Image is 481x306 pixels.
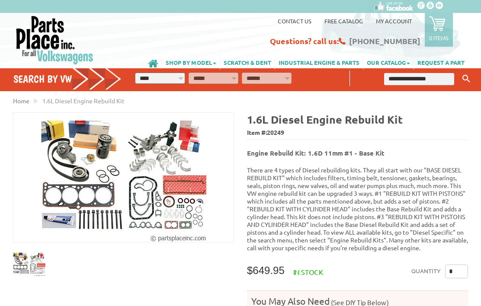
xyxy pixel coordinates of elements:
[278,17,311,25] a: Contact us
[13,97,29,105] a: Home
[247,112,403,126] b: 1.6L Diesel Engine Rebuild Kit
[13,73,122,85] h4: Search by VW
[275,54,363,70] a: INDUSTRIAL ENGINE & PARTS
[41,113,207,242] img: 1.6L Diesel Engine Rebuild Kit
[411,265,441,278] label: Quantity
[247,127,468,139] span: Item #:
[247,265,285,276] span: $649.95
[376,17,412,25] a: My Account
[247,149,385,157] b: Engine Rebuild Kit: 1.6D 11mm #1 - Base Kit
[460,72,473,86] button: Keyword Search
[324,17,363,25] a: Free Catalog
[363,54,414,70] a: OUR CATALOG
[162,54,220,70] a: SHOP BY MODEL
[15,15,94,65] img: Parts Place Inc!
[267,128,284,136] span: 20249
[425,13,453,47] a: 0 items
[414,54,468,70] a: REQUEST A PART
[42,97,125,105] span: 1.6L Diesel Engine Rebuild Kit
[247,166,468,252] p: There are 4 types of Diesel rebuilding kits. They all start with our "BASE DIESEL REBUILD KIT" wh...
[220,54,275,70] a: SCRATCH & DENT
[429,34,449,41] p: 0 items
[293,268,323,276] span: In stock
[13,247,45,280] img: 1.6L Diesel Engine Rebuild Kit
